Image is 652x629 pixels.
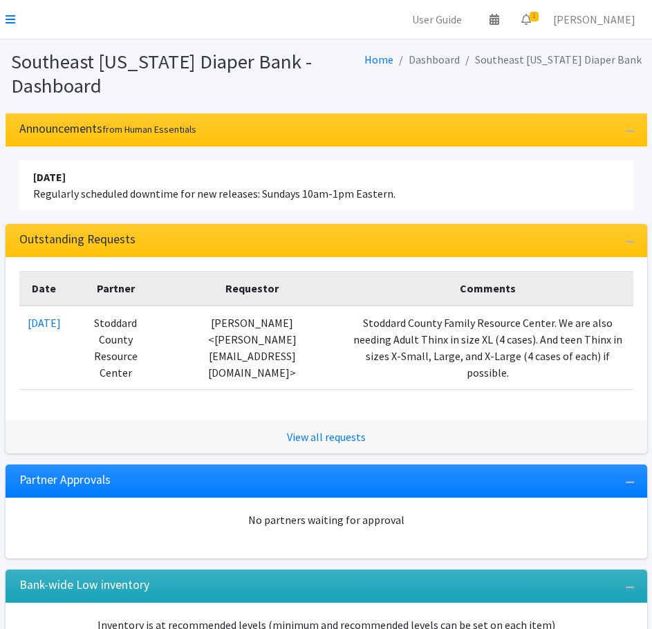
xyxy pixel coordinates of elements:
h3: Bank-wide Low inventory [19,578,149,592]
a: 1 [510,6,542,33]
div: No partners waiting for approval [19,511,633,528]
a: View all requests [287,430,366,444]
h1: Southeast [US_STATE] Diaper Bank - Dashboard [11,50,322,97]
li: Dashboard [393,50,460,70]
a: Home [364,53,393,66]
small: from Human Essentials [102,123,196,135]
li: Regularly scheduled downtime for new releases: Sundays 10am-1pm Eastern. [19,160,633,210]
strong: [DATE] [33,170,66,184]
th: Date [19,272,69,306]
a: [DATE] [28,316,61,330]
th: Partner [69,272,162,306]
th: Comments [342,272,633,306]
td: [PERSON_NAME] <[PERSON_NAME][EMAIL_ADDRESS][DOMAIN_NAME]> [162,306,342,390]
td: Stoddard County Resource Center [69,306,162,390]
h3: Outstanding Requests [19,232,136,247]
td: Stoddard County Family Resource Center. We are also needing Adult Thinx in size XL (4 cases). And... [342,306,633,390]
span: 1 [530,12,539,21]
li: Southeast [US_STATE] Diaper Bank [460,50,642,70]
h3: Announcements [19,122,196,136]
a: [PERSON_NAME] [542,6,646,33]
a: User Guide [401,6,473,33]
th: Requestor [162,272,342,306]
h3: Partner Approvals [19,473,111,487]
